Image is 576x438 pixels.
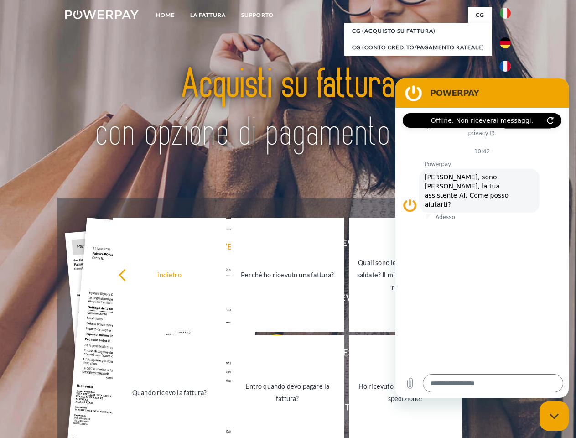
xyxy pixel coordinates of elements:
[354,380,457,405] div: Ho ricevuto solo una parte della spedizione?
[236,380,339,405] div: Entro quando devo pagare la fattura?
[118,386,221,398] div: Quando ricevo la fattura?
[349,218,462,332] a: Quali sono le fatture non ancora saldate? Il mio pagamento è stato ricevuto?
[344,23,492,39] a: CG (Acquisto su fattura)
[500,61,511,72] img: fr
[236,268,339,281] div: Perché ho ricevuto una fattura?
[500,8,511,19] img: it
[500,37,511,48] img: de
[234,7,281,23] a: Supporto
[65,10,139,19] img: logo-powerpay-white.svg
[468,7,492,23] a: CG
[87,44,489,175] img: title-powerpay_it.svg
[354,256,457,293] div: Quali sono le fatture non ancora saldate? Il mio pagamento è stato ricevuto?
[148,7,182,23] a: Home
[344,39,492,56] a: CG (Conto Credito/Pagamento rateale)
[182,7,234,23] a: LA FATTURA
[118,268,221,281] div: indietro
[395,78,569,398] iframe: Finestra di messaggistica
[540,401,569,431] iframe: Pulsante per aprire la finestra di messaggistica, conversazione in corso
